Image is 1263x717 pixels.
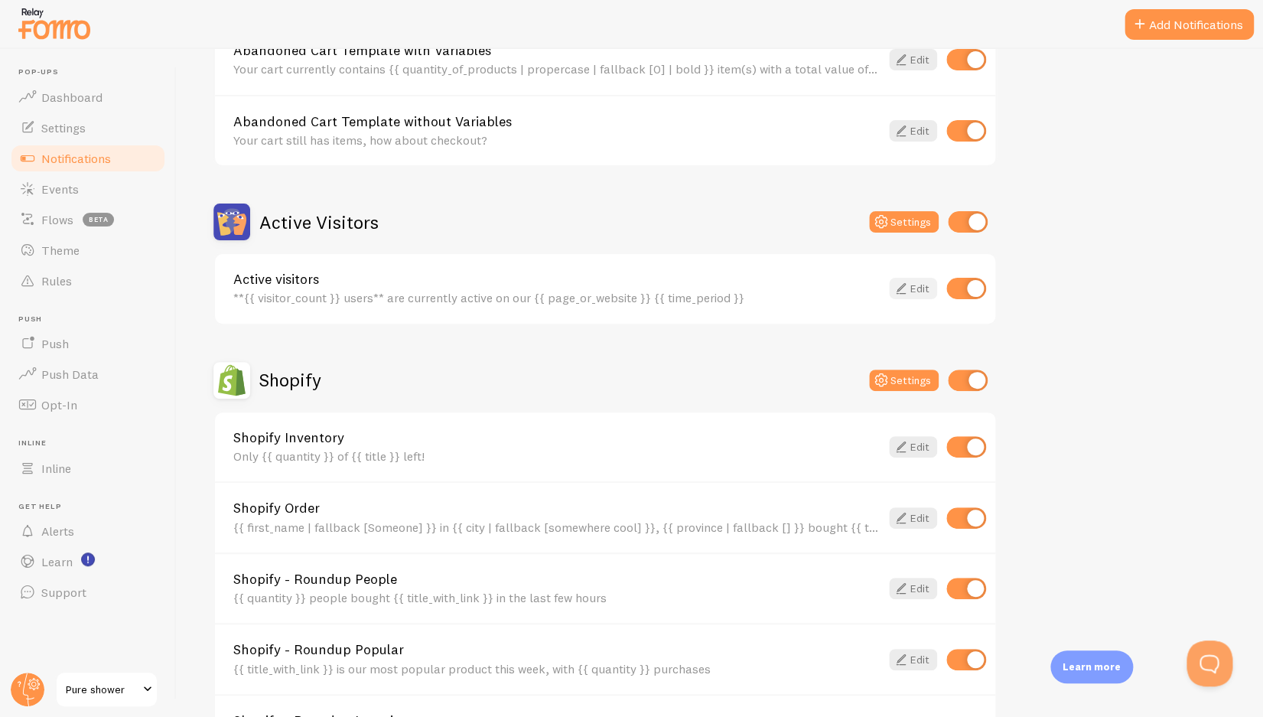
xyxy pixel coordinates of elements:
[213,362,250,399] img: Shopify
[55,671,158,708] a: Pure shower
[259,210,379,234] h2: Active Visitors
[9,235,167,266] a: Theme
[9,577,167,608] a: Support
[41,367,99,382] span: Push Data
[233,449,880,463] div: Only {{ quantity }} of {{ title }} left!
[869,370,939,391] button: Settings
[9,516,167,546] a: Alerts
[41,585,86,600] span: Support
[18,438,167,448] span: Inline
[9,328,167,359] a: Push
[66,680,138,699] span: Pure shower
[16,4,93,43] img: fomo-relay-logo-orange.svg
[41,90,103,105] span: Dashboard
[259,368,321,392] h2: Shopify
[41,243,80,258] span: Theme
[18,502,167,512] span: Get Help
[41,523,74,539] span: Alerts
[41,554,73,569] span: Learn
[18,67,167,77] span: Pop-ups
[18,315,167,324] span: Push
[41,181,79,197] span: Events
[889,649,937,670] a: Edit
[83,213,114,227] span: beta
[233,643,880,657] a: Shopify - Roundup Popular
[1050,650,1133,683] div: Learn more
[41,120,86,135] span: Settings
[233,291,880,305] div: **{{ visitor_count }} users** are currently active on our {{ page_or_website }} {{ time_period }}
[869,211,939,233] button: Settings
[889,507,937,529] a: Edit
[889,49,937,70] a: Edit
[233,572,880,586] a: Shopify - Roundup People
[41,151,111,166] span: Notifications
[233,431,880,445] a: Shopify Inventory
[9,112,167,143] a: Settings
[889,436,937,458] a: Edit
[81,552,95,566] svg: <p>Watch New Feature Tutorials!</p>
[233,501,880,515] a: Shopify Order
[1063,660,1121,674] p: Learn more
[233,272,880,286] a: Active visitors
[233,662,880,676] div: {{ title_with_link }} is our most popular product this week, with {{ quantity }} purchases
[1187,640,1232,686] iframe: Help Scout Beacon - Open
[9,174,167,204] a: Events
[213,204,250,240] img: Active Visitors
[9,143,167,174] a: Notifications
[41,397,77,412] span: Opt-In
[9,204,167,235] a: Flows beta
[41,461,71,476] span: Inline
[233,520,880,534] div: {{ first_name | fallback [Someone] }} in {{ city | fallback [somewhere cool] }}, {{ province | fa...
[9,453,167,484] a: Inline
[889,578,937,599] a: Edit
[233,591,880,605] div: {{ quantity }} people bought {{ title_with_link }} in the last few hours
[41,336,69,351] span: Push
[889,278,937,299] a: Edit
[9,359,167,389] a: Push Data
[889,120,937,142] a: Edit
[9,266,167,296] a: Rules
[233,133,880,147] div: Your cart still has items, how about checkout?
[9,82,167,112] a: Dashboard
[9,546,167,577] a: Learn
[9,389,167,420] a: Opt-In
[41,212,73,227] span: Flows
[233,44,880,57] a: Abandoned Cart Template with Variables
[233,115,880,129] a: Abandoned Cart Template without Variables
[233,62,880,76] div: Your cart currently contains {{ quantity_of_products | propercase | fallback [0] | bold }} item(s...
[41,273,72,288] span: Rules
